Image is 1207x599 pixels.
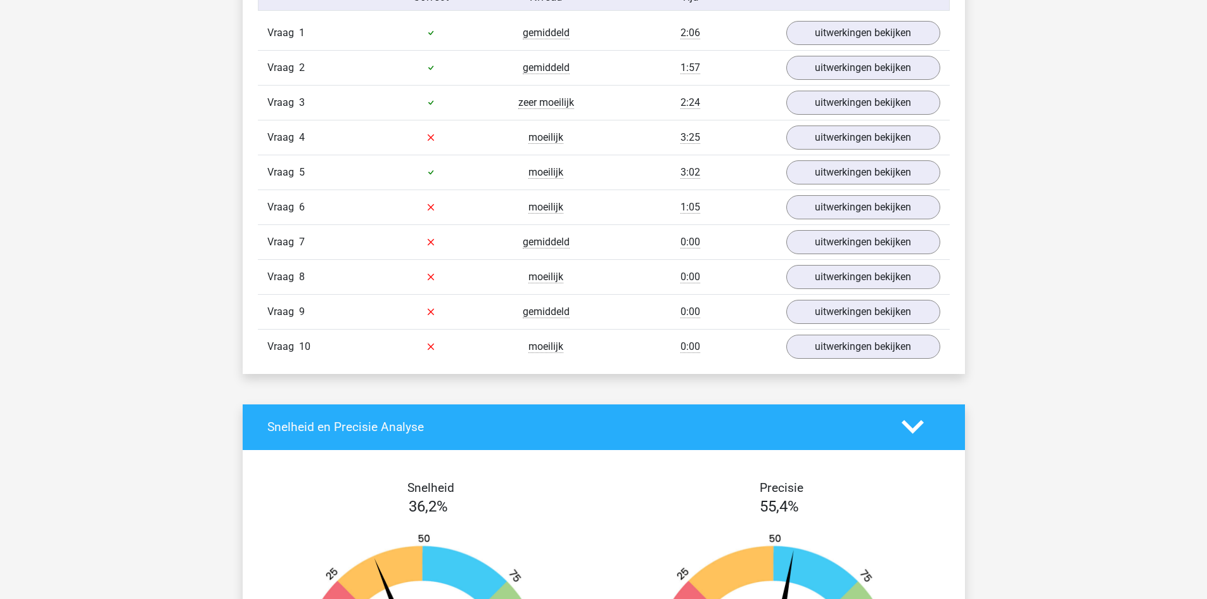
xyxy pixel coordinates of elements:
a: uitwerkingen bekijken [786,160,940,184]
a: uitwerkingen bekijken [786,300,940,324]
span: moeilijk [528,166,563,179]
span: Vraag [267,130,299,145]
span: gemiddeld [523,61,570,74]
span: gemiddeld [523,27,570,39]
span: 1:05 [680,201,700,214]
span: 5 [299,166,305,178]
span: 3 [299,96,305,108]
span: moeilijk [528,340,563,353]
span: 0:00 [680,236,700,248]
a: uitwerkingen bekijken [786,126,940,150]
a: uitwerkingen bekijken [786,230,940,254]
span: Vraag [267,95,299,110]
span: 2 [299,61,305,74]
span: Vraag [267,235,299,250]
span: moeilijk [528,131,563,144]
span: 4 [299,131,305,143]
span: Vraag [267,200,299,215]
span: Vraag [267,25,299,41]
span: 10 [299,340,310,352]
span: 3:02 [680,166,700,179]
a: uitwerkingen bekijken [786,91,940,115]
span: 0:00 [680,340,700,353]
a: uitwerkingen bekijken [786,21,940,45]
span: gemiddeld [523,236,570,248]
span: 1:57 [680,61,700,74]
a: uitwerkingen bekijken [786,195,940,219]
h4: Precisie [618,480,945,495]
a: uitwerkingen bekijken [786,56,940,80]
span: 6 [299,201,305,213]
span: 7 [299,236,305,248]
span: Vraag [267,339,299,354]
span: 55,4% [760,498,799,515]
span: 2:06 [680,27,700,39]
h4: Snelheid en Precisie Analyse [267,420,883,434]
h4: Snelheid [267,480,594,495]
span: 3:25 [680,131,700,144]
span: Vraag [267,60,299,75]
a: uitwerkingen bekijken [786,335,940,359]
span: gemiddeld [523,306,570,318]
span: zeer moeilijk [518,96,574,109]
span: 9 [299,306,305,318]
span: 2:24 [680,96,700,109]
a: uitwerkingen bekijken [786,265,940,289]
span: 1 [299,27,305,39]
span: Vraag [267,269,299,285]
span: Vraag [267,304,299,319]
span: Vraag [267,165,299,180]
span: moeilijk [528,201,563,214]
span: 8 [299,271,305,283]
span: 0:00 [680,271,700,283]
span: 36,2% [409,498,448,515]
span: 0:00 [680,306,700,318]
span: moeilijk [528,271,563,283]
